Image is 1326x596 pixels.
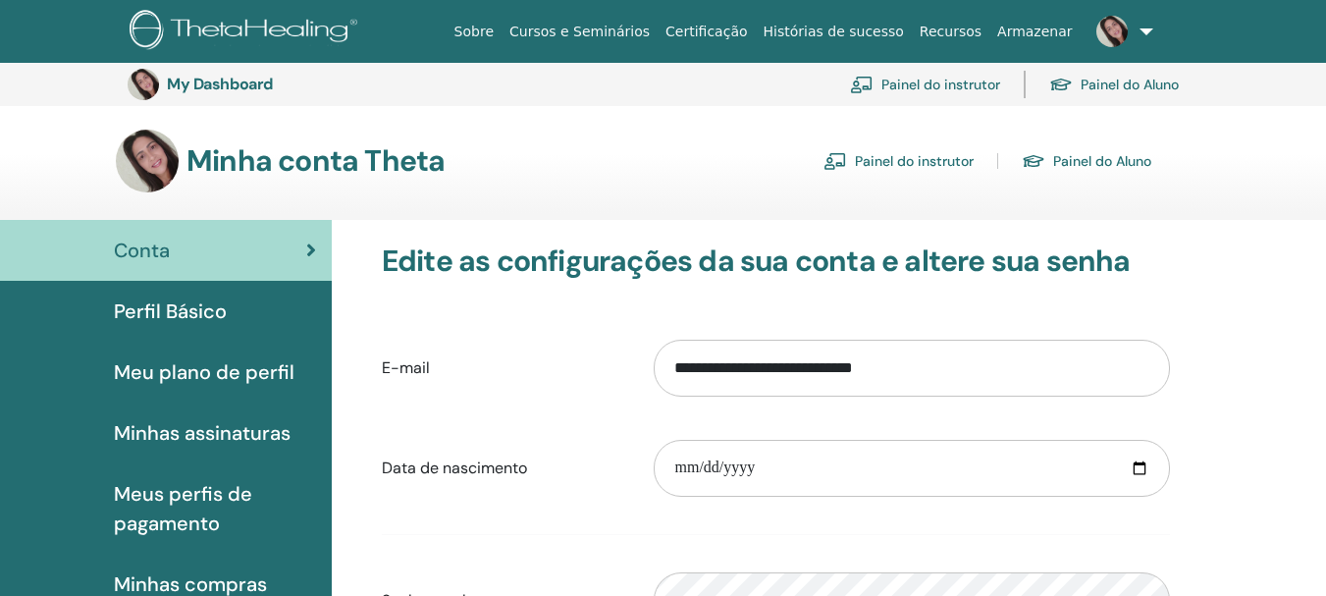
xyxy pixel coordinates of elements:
a: Armazenar [989,14,1080,50]
a: Recursos [912,14,989,50]
img: chalkboard-teacher.svg [850,76,874,93]
a: Sobre [447,14,502,50]
a: Painel do instrutor [823,145,974,177]
img: default.jpg [128,69,159,100]
a: Cursos e Seminários [502,14,658,50]
img: graduation-cap.svg [1049,77,1073,93]
img: default.jpg [116,130,179,192]
span: Meus perfis de pagamento [114,479,316,538]
a: Histórias de sucesso [756,14,912,50]
a: Painel do Aluno [1022,145,1151,177]
h3: Minha conta Theta [186,143,445,179]
span: Perfil Básico [114,297,227,326]
a: Painel do instrutor [850,63,1000,106]
a: Painel do Aluno [1049,63,1179,106]
label: Data de nascimento [367,450,640,487]
label: E-mail [367,350,640,387]
h3: Edite as configurações da sua conta e altere sua senha [382,244,1170,279]
span: Minhas assinaturas [114,418,291,448]
a: Certificação [658,14,755,50]
img: logo.png [130,10,364,54]
img: graduation-cap.svg [1022,153,1045,170]
span: Conta [114,236,170,265]
img: default.jpg [1096,16,1128,47]
h3: My Dashboard [167,75,363,93]
span: Meu plano de perfil [114,357,294,387]
img: chalkboard-teacher.svg [823,152,847,170]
